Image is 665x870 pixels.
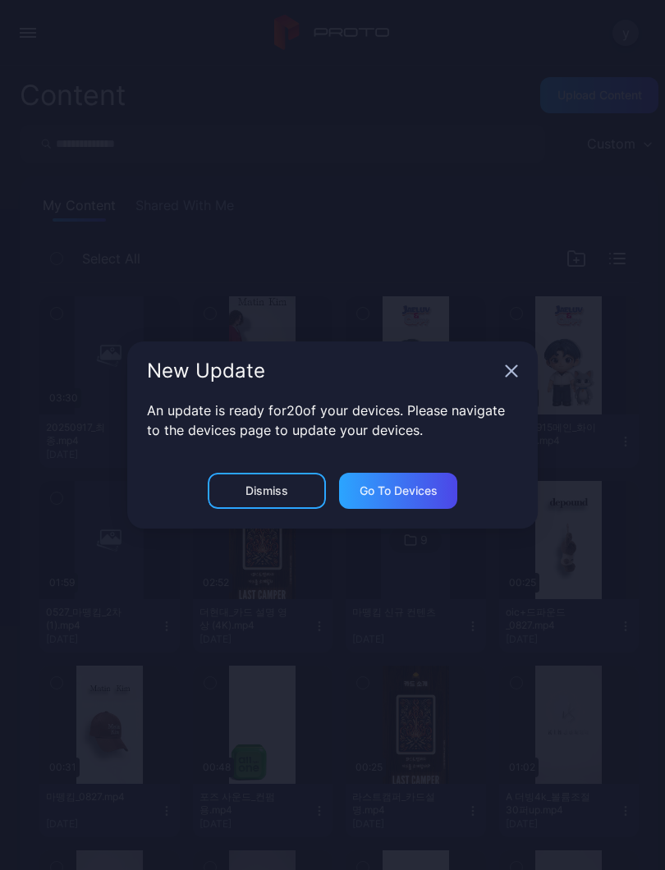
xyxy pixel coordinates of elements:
[147,401,518,440] p: An update is ready for 20 of your devices. Please navigate to the devices page to update your dev...
[360,484,438,497] div: Go to devices
[208,473,326,509] button: Dismiss
[245,484,288,497] div: Dismiss
[147,361,498,381] div: New Update
[339,473,457,509] button: Go to devices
